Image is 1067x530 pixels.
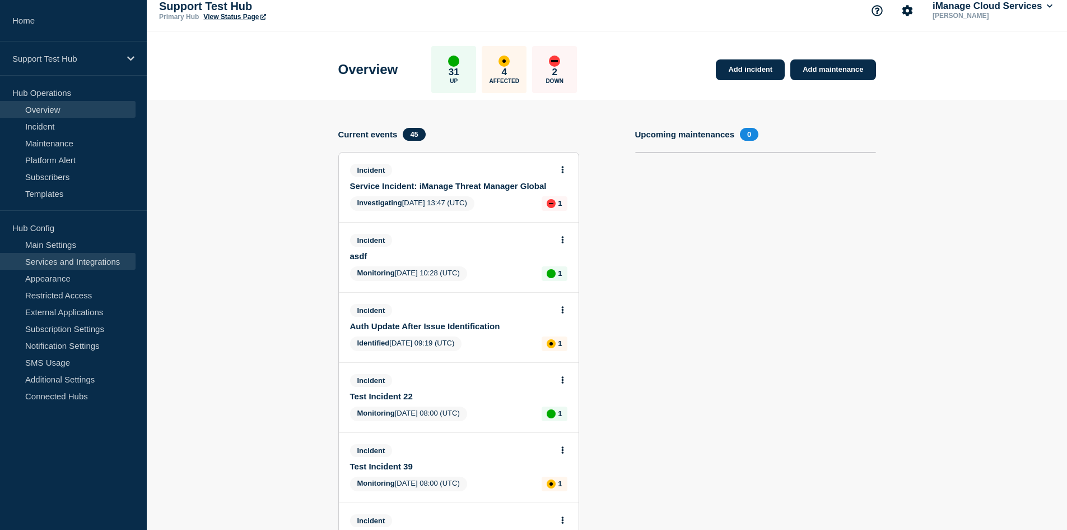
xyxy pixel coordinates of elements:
h4: Current events [338,130,398,139]
p: Affected [490,78,519,84]
span: [DATE] 08:00 (UTC) [350,407,467,421]
span: [DATE] 09:19 (UTC) [350,337,462,351]
span: [DATE] 13:47 (UTC) [350,196,474,211]
p: 4 [502,67,507,78]
span: Incident [350,514,393,527]
p: Support Test Hub [12,54,120,63]
button: iManage Cloud Services [930,1,1055,12]
div: down [547,199,556,208]
a: Add incident [716,59,785,80]
p: [PERSON_NAME] [930,12,1047,20]
div: affected [498,56,510,67]
h4: Upcoming maintenances [635,130,735,139]
p: 2 [552,67,557,78]
span: Identified [357,339,390,347]
div: down [549,56,560,67]
span: Incident [350,234,393,247]
p: 1 [558,480,562,488]
span: Incident [350,304,393,317]
a: Add maintenance [790,59,875,80]
p: 31 [449,67,459,78]
div: up [448,56,459,67]
p: 1 [558,199,562,208]
span: Incident [350,374,393,387]
span: 0 [740,128,758,141]
span: Monitoring [357,269,395,277]
span: Investigating [357,199,402,207]
span: [DATE] 08:00 (UTC) [350,477,467,491]
a: asdf [350,251,552,261]
span: [DATE] 10:28 (UTC) [350,266,467,281]
a: Auth Update After Issue Identification [350,321,552,331]
h1: Overview [338,62,398,77]
p: 1 [558,269,562,278]
div: affected [547,339,556,348]
span: Incident [350,164,393,177]
a: Test Incident 39 [350,462,552,471]
div: up [547,409,556,418]
p: Down [546,78,563,84]
a: Test Incident 22 [350,391,552,401]
span: Monitoring [357,409,395,417]
div: up [547,269,556,278]
span: Monitoring [357,479,395,487]
p: Primary Hub [159,13,199,21]
span: Incident [350,444,393,457]
a: View Status Page [203,13,265,21]
p: Up [450,78,458,84]
a: Service Incident: iManage Threat Manager Global [350,181,552,191]
div: affected [547,480,556,488]
p: 1 [558,339,562,348]
span: 45 [403,128,425,141]
p: 1 [558,409,562,418]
